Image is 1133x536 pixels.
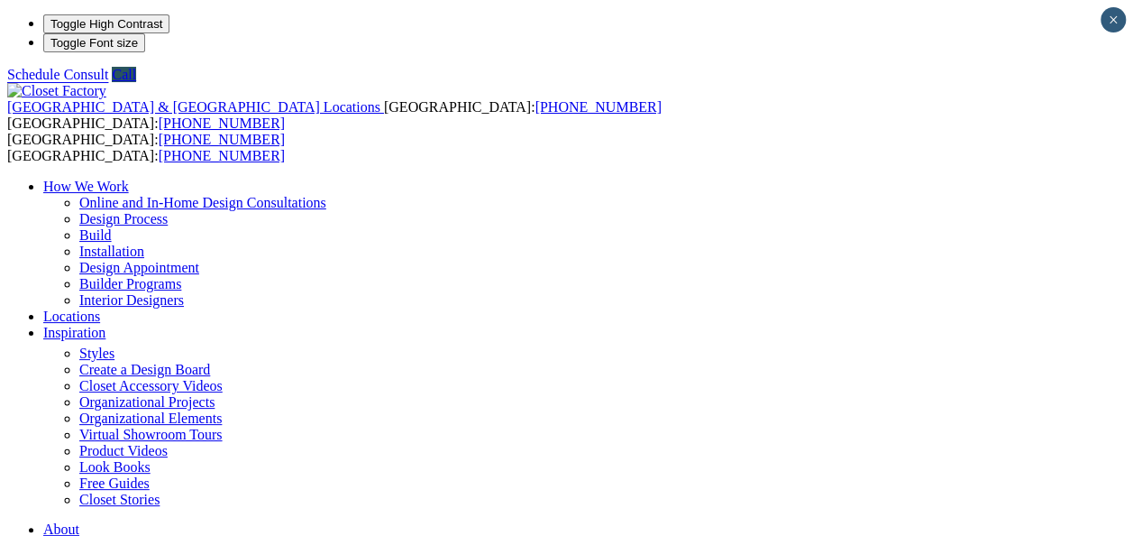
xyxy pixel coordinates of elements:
[7,83,106,99] img: Closet Factory
[159,132,285,147] a: [PHONE_NUMBER]
[43,325,105,340] a: Inspiration
[43,309,100,324] a: Locations
[7,99,662,131] span: [GEOGRAPHIC_DATA]: [GEOGRAPHIC_DATA]:
[112,67,136,82] a: Call
[79,427,223,442] a: Virtual Showroom Tours
[50,17,162,31] span: Toggle High Contrast
[79,227,112,243] a: Build
[7,99,380,115] span: [GEOGRAPHIC_DATA] & [GEOGRAPHIC_DATA] Locations
[43,33,145,52] button: Toggle Font size
[159,116,285,131] a: [PHONE_NUMBER]
[79,394,215,410] a: Organizational Projects
[79,260,199,275] a: Design Appointment
[7,67,108,82] a: Schedule Consult
[43,179,129,194] a: How We Work
[79,346,114,361] a: Styles
[7,132,285,163] span: [GEOGRAPHIC_DATA]: [GEOGRAPHIC_DATA]:
[79,362,210,377] a: Create a Design Board
[7,99,384,115] a: [GEOGRAPHIC_DATA] & [GEOGRAPHIC_DATA] Locations
[50,36,138,50] span: Toggle Font size
[79,292,184,308] a: Interior Designers
[79,276,181,291] a: Builder Programs
[79,443,168,458] a: Product Videos
[43,14,169,33] button: Toggle High Contrast
[79,211,168,226] a: Design Process
[1101,7,1126,32] button: Close
[79,378,223,393] a: Closet Accessory Videos
[79,244,144,259] a: Installation
[79,476,150,491] a: Free Guides
[159,148,285,163] a: [PHONE_NUMBER]
[79,492,160,507] a: Closet Stories
[79,195,326,210] a: Online and In-Home Design Consultations
[535,99,661,115] a: [PHONE_NUMBER]
[79,459,151,475] a: Look Books
[79,411,222,426] a: Organizational Elements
